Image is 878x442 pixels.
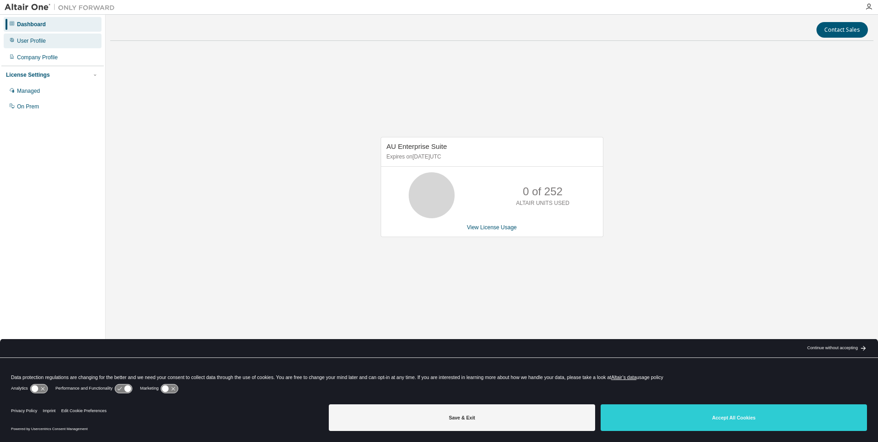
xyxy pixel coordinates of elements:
div: Company Profile [17,54,58,61]
div: License Settings [6,71,50,79]
img: Altair One [5,3,119,12]
div: User Profile [17,37,46,45]
span: AU Enterprise Suite [387,142,447,150]
p: Expires on [DATE] UTC [387,153,595,161]
p: 0 of 252 [523,184,563,199]
div: On Prem [17,103,39,110]
div: Managed [17,87,40,95]
a: View License Usage [467,224,517,231]
p: ALTAIR UNITS USED [516,199,569,207]
button: Contact Sales [816,22,868,38]
div: Dashboard [17,21,46,28]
